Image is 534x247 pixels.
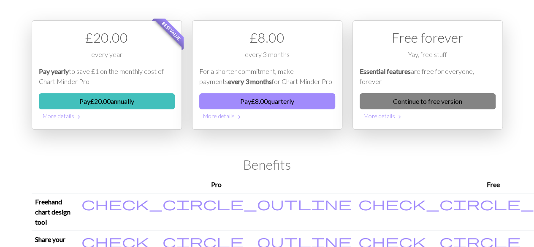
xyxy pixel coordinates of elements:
[39,49,175,66] div: every year
[228,77,272,85] em: every 3 months
[35,197,75,227] p: Freehand chart design tool
[396,113,403,121] span: chevron_right
[78,176,355,193] th: Pro
[360,66,496,87] p: are free for everyone, forever
[199,49,335,66] div: every 3 months
[236,113,243,121] span: chevron_right
[39,93,175,109] button: Pay£20.00annually
[39,67,69,75] em: Pay yearly
[199,27,335,48] div: £ 8.00
[39,109,175,122] button: More details
[192,20,342,130] div: Payment option 2
[32,20,182,130] div: Payment option 1
[39,27,175,48] div: £ 20.00
[39,66,175,87] p: to save £1 on the monthly cost of Chart Minder Pro
[81,195,352,212] span: check_circle_outline
[360,27,496,48] div: Free forever
[81,197,352,210] i: Included
[199,109,335,122] button: More details
[360,109,496,122] button: More details
[352,20,503,130] div: Free option
[360,49,496,66] div: Yay, free stuff
[199,93,335,109] button: Pay£8.00quarterly
[32,157,503,173] h2: Benefits
[360,93,496,109] a: Continue to free version
[360,67,411,75] em: Essential features
[76,113,82,121] span: chevron_right
[199,66,335,87] p: For a shorter commitment, make payments for Chart Minder Pro
[153,13,189,49] span: Best value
